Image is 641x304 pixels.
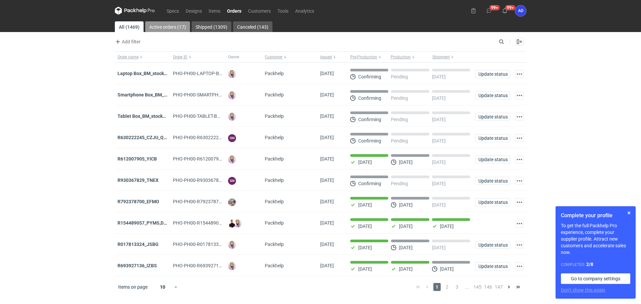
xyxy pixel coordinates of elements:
[118,156,157,162] strong: R612007905_YICB
[173,135,266,140] span: PHO-PH00-R630222245_CZJU_QNLS_PWUU
[173,113,256,119] span: PHO-PH00-TABLET-BOX_BM_STOCK_01
[499,5,510,16] button: 99+
[118,71,188,76] a: Laptop Box_BM_stock_TEST RUN
[118,263,157,268] strong: R693927136_IZBS
[292,7,317,15] a: Analytics
[228,54,239,60] span: Owner
[228,220,236,228] img: Tomasz Kubiak
[432,74,446,79] p: [DATE]
[152,282,174,292] div: 10
[265,92,284,97] span: Packhelp
[192,21,231,32] a: Shipped (1309)
[463,283,471,291] span: ...
[432,95,446,101] p: [DATE]
[515,198,523,206] button: Actions
[118,92,199,97] a: Smartphone Box_BM_stock_TEST RUN
[561,273,630,284] a: Go to company settings
[118,242,159,247] strong: R017813324_JSBG
[484,283,492,291] span: 146
[115,21,144,32] a: All (1469)
[358,245,372,250] p: [DATE]
[265,242,284,247] span: Packhelp
[320,220,334,226] span: 29/09/2025
[320,71,334,76] span: 06/10/2025
[118,178,159,183] a: R930367829_TNEX
[320,178,334,183] span: 01/10/2025
[473,283,481,291] span: 145
[173,220,263,226] span: PHO-PH00-R154489057_PYMS,DEPJ,PVJP
[475,113,510,121] button: Update status
[515,5,526,16] div: Anita Dolczewska
[228,177,236,185] figcaption: SM
[625,209,633,217] button: Skip for now
[265,156,284,162] span: Packhelp
[228,70,236,78] img: Klaudia Wiśniewska
[228,198,236,206] img: Michał Palasek
[515,134,523,142] button: Actions
[265,220,284,226] span: Packhelp
[391,54,411,60] span: Production
[163,7,182,15] a: Specs
[358,266,372,272] p: [DATE]
[431,52,473,62] button: Shipment
[478,200,507,205] span: Update status
[495,283,503,291] span: 147
[399,224,413,229] p: [DATE]
[265,178,284,183] span: Packhelp
[118,284,148,290] span: Items on page
[475,262,510,270] button: Update status
[432,245,446,250] p: [DATE]
[173,263,236,268] span: PHO-PH00-R693927136_IZBS
[320,54,332,60] span: Issued
[228,91,236,99] img: Klaudia Wiśniewska
[478,72,507,76] span: Update status
[561,261,630,268] div: Completed:
[391,138,408,143] p: Pending
[515,220,523,228] button: Actions
[114,38,141,46] button: Add filter
[515,177,523,185] button: Actions
[228,241,236,249] img: Klaudia Wiśniewska
[320,135,334,140] span: 03/10/2025
[475,177,510,185] button: Update status
[432,138,446,143] p: [DATE]
[478,264,507,269] span: Update status
[389,52,431,62] button: Production
[515,156,523,164] button: Actions
[320,199,334,204] span: 29/09/2025
[265,135,284,140] span: Packhelp
[440,224,454,229] p: [DATE]
[118,199,159,204] a: R792378700_EFMO
[391,117,408,122] p: Pending
[443,283,451,291] span: 2
[228,134,236,142] figcaption: SM
[170,52,226,62] button: Order ID
[265,54,282,60] span: Customer
[475,134,510,142] button: Update status
[515,5,526,16] button: AD
[515,241,523,249] button: Actions
[228,156,236,164] img: Klaudia Wiśniewska
[350,54,377,60] span: Pre-Production
[320,113,334,119] span: 06/10/2025
[478,136,507,140] span: Update status
[320,242,334,247] span: 25/09/2025
[262,52,317,62] button: Customer
[233,21,272,32] a: Canceled (143)
[478,93,507,98] span: Update status
[118,113,170,119] strong: Tablet Box_BM_stock_01
[358,202,372,208] p: [DATE]
[173,54,187,60] span: Order ID
[432,54,450,60] span: Shipment
[561,222,630,256] p: To get the full Packhelp Pro experience, complete your supplier profile. Attract new customers an...
[358,117,381,122] p: Confirming
[118,54,139,60] span: Order name
[173,92,287,97] span: PHO-PH00-SMARTPHONE-BOX_BM_STOCK_TEST-RUN
[515,262,523,270] button: Actions
[228,262,236,270] img: Klaudia Wiśniewska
